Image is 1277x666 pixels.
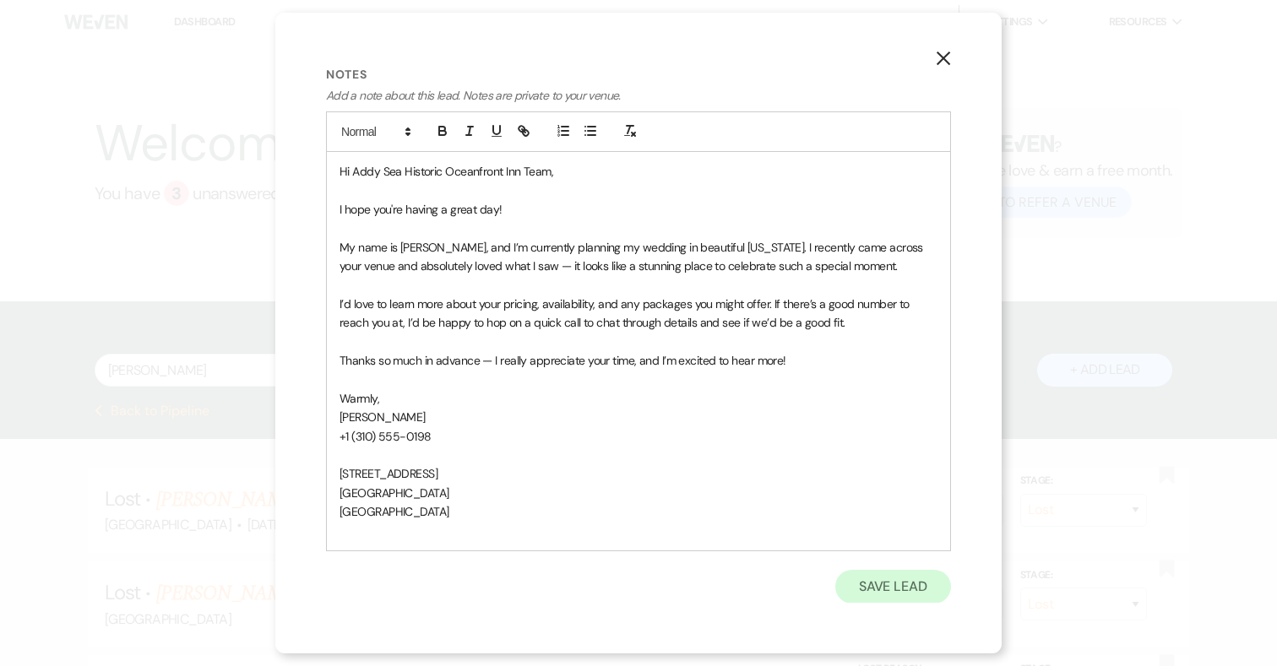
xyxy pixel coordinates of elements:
span: [GEOGRAPHIC_DATA] [340,485,448,501]
span: [PERSON_NAME] [340,409,426,425]
button: Save Lead [835,570,951,604]
span: I hope you're having a great day! [340,202,503,217]
span: My name is [PERSON_NAME], and I’m currently planning my wedding in beautiful [US_STATE]. I recent... [340,240,926,273]
span: [GEOGRAPHIC_DATA] [340,504,448,519]
span: Hi Addy Sea Historic Oceanfront Inn Team, [340,164,553,179]
span: [STREET_ADDRESS] [340,466,437,481]
label: Notes [326,66,951,84]
span: I’d love to learn more about your pricing, availability, and any packages you might offer. If the... [340,296,912,330]
span: Thanks so much in advance — I really appreciate your time, and I’m excited to hear more! [340,353,786,368]
span: +1 (310) 555-0198 [340,429,431,444]
span: Warmly, [340,391,379,406]
p: Add a note about this lead. Notes are private to your venue. [326,87,951,105]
